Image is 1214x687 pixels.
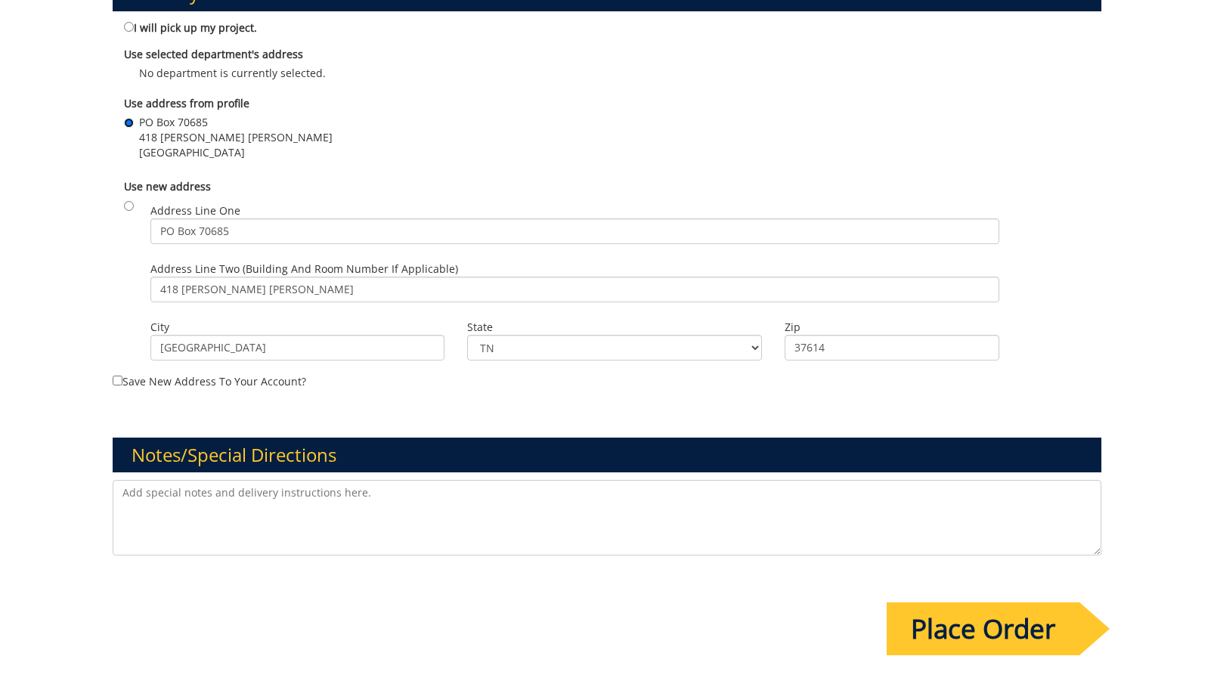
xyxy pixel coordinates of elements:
[467,320,761,335] label: State
[124,179,211,193] b: Use new address
[150,335,444,361] input: City
[887,602,1079,655] input: Place Order
[150,218,999,244] input: Address Line One
[150,203,999,244] label: Address Line One
[139,145,333,160] span: [GEOGRAPHIC_DATA]
[150,277,999,302] input: Address Line Two (Building and Room Number if applicable)
[124,19,257,36] label: I will pick up my project.
[124,96,249,110] b: Use address from profile
[124,118,134,128] input: PO Box 70685 418 [PERSON_NAME] [PERSON_NAME] [GEOGRAPHIC_DATA]
[124,22,134,32] input: I will pick up my project.
[150,320,444,335] label: City
[785,335,1000,361] input: Zip
[139,115,333,130] span: PO Box 70685
[150,261,999,302] label: Address Line Two (Building and Room Number if applicable)
[113,438,1101,472] h3: Notes/Special Directions
[785,320,1000,335] label: Zip
[139,130,333,145] span: 418 [PERSON_NAME] [PERSON_NAME]
[124,47,303,61] b: Use selected department's address
[124,66,1090,81] p: No department is currently selected.
[113,376,122,385] input: Save new address to your account?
